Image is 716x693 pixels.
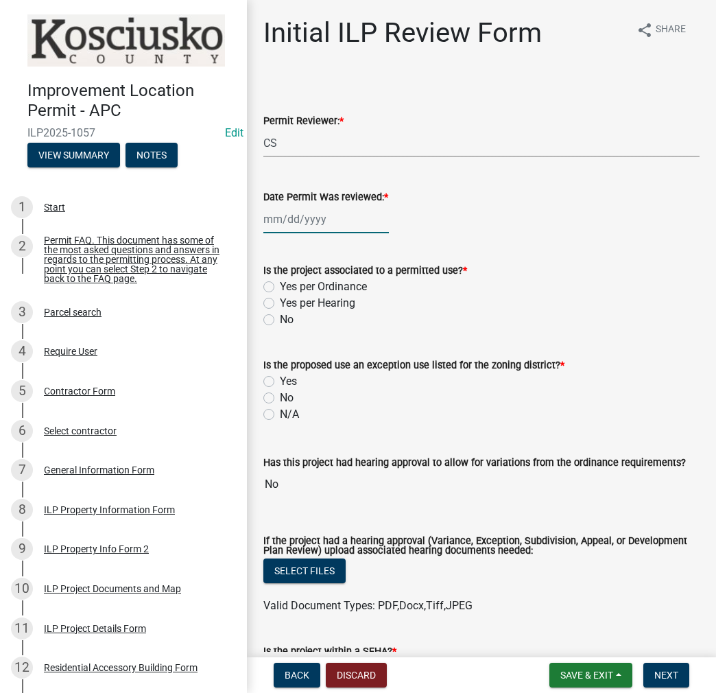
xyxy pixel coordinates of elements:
[549,663,632,688] button: Save & Exit
[263,361,564,371] label: Is the proposed use an exception use listed for the zoning district?
[27,81,236,121] h4: Improvement Location Permit - APC
[11,578,33,600] div: 10
[11,380,33,402] div: 5
[44,386,115,396] div: Contractor Form
[27,143,120,167] button: View Summary
[44,584,181,594] div: ILP Project Documents and Map
[44,465,154,475] div: General Information Form
[280,295,355,312] label: Yes per Hearing
[263,559,346,583] button: Select files
[11,340,33,362] div: 4
[11,301,33,323] div: 3
[11,420,33,442] div: 6
[263,266,467,276] label: Is the project associated to a permitted use?
[11,538,33,560] div: 9
[656,22,686,38] span: Share
[27,126,219,139] span: ILP2025-1057
[11,499,33,521] div: 8
[27,14,225,67] img: Kosciusko County, Indiana
[280,312,294,328] label: No
[126,150,178,161] wm-modal-confirm: Notes
[654,670,678,681] span: Next
[44,426,117,436] div: Select contractor
[263,599,473,612] span: Valid Document Types: PDF,Docx,Tiff,JPEG
[225,126,243,139] wm-modal-confirm: Edit Application Number
[263,193,388,202] label: Date Permit Was reviewed:
[280,279,367,295] label: Yes per Ordinance
[560,670,613,681] span: Save & Exit
[625,16,697,43] button: shareShare
[44,544,149,554] div: ILP Property Info Form 2
[44,235,225,283] div: Permit FAQ. This document has some of the most asked questions and answers in regards to the perm...
[44,505,175,515] div: ILP Property Information Form
[326,663,387,688] button: Discard
[263,458,686,468] label: Has this project had hearing approval to allow for variations from the ordinance requirements?
[11,657,33,679] div: 12
[44,202,65,212] div: Start
[280,390,294,406] label: No
[225,126,243,139] a: Edit
[263,647,396,657] label: Is the project within a SFHA?
[11,618,33,639] div: 11
[11,196,33,218] div: 1
[274,663,320,688] button: Back
[263,205,389,233] input: mm/dd/yyyy
[263,16,542,49] h1: Initial ILP Review Form
[44,663,198,672] div: Residential Accessory Building Form
[44,346,97,356] div: Require User
[263,537,700,556] label: If the project had a hearing approval (Variance, Exception, Subdivision, Appeal, or Development P...
[27,150,120,161] wm-modal-confirm: Summary
[280,373,297,390] label: Yes
[11,459,33,481] div: 7
[280,406,299,423] label: N/A
[263,117,344,126] label: Permit Reviewer:
[44,624,146,633] div: ILP Project Details Form
[44,307,102,317] div: Parcel search
[285,670,309,681] span: Back
[11,235,33,257] div: 2
[636,22,653,38] i: share
[643,663,689,688] button: Next
[126,143,178,167] button: Notes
